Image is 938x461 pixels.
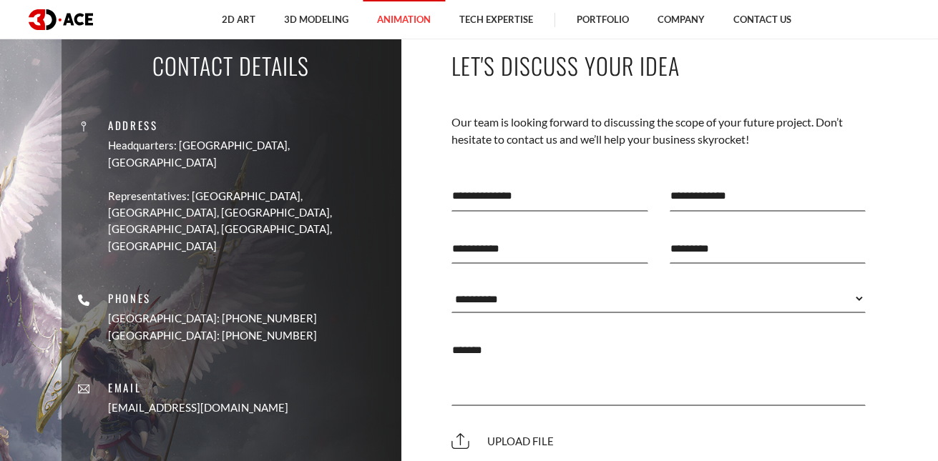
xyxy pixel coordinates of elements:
a: [EMAIL_ADDRESS][DOMAIN_NAME] [108,400,288,416]
p: Our team is looking forward to discussing the scope of your future project. Don’t hesitate to con... [451,114,866,149]
p: Let's Discuss Your Idea [451,49,866,81]
img: logo dark [29,9,93,30]
p: Headquarters: [GEOGRAPHIC_DATA], [GEOGRAPHIC_DATA] [108,137,391,171]
p: Representatives: [GEOGRAPHIC_DATA], [GEOGRAPHIC_DATA], [GEOGRAPHIC_DATA], [GEOGRAPHIC_DATA], [GEO... [108,187,391,254]
p: Contact Details [153,49,310,81]
span: Upload file [451,435,554,447]
p: Phones [108,290,317,307]
a: Headquarters: [GEOGRAPHIC_DATA], [GEOGRAPHIC_DATA] Representatives: [GEOGRAPHIC_DATA], [GEOGRAPHI... [108,137,391,254]
p: Address [108,117,391,134]
p: [GEOGRAPHIC_DATA]: [PHONE_NUMBER] [108,310,317,327]
p: Email [108,380,288,396]
p: [GEOGRAPHIC_DATA]: [PHONE_NUMBER] [108,327,317,344]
